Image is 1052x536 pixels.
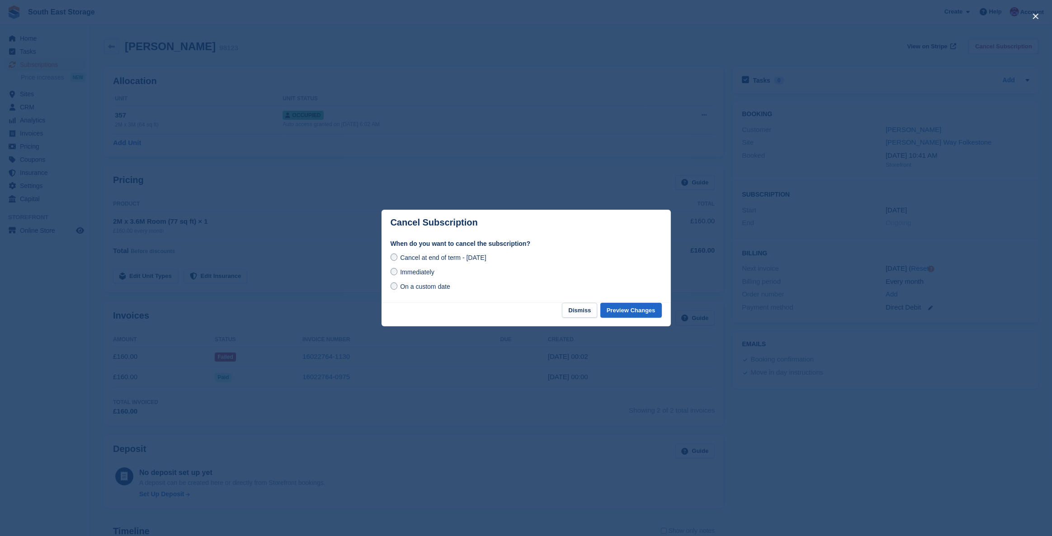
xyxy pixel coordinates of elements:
span: On a custom date [400,283,450,290]
p: Cancel Subscription [391,217,478,228]
button: Dismiss [562,303,597,318]
label: When do you want to cancel the subscription? [391,239,662,249]
span: Immediately [400,268,434,276]
input: On a custom date [391,282,398,290]
input: Cancel at end of term - [DATE] [391,254,398,261]
span: Cancel at end of term - [DATE] [400,254,486,261]
button: close [1028,9,1043,24]
input: Immediately [391,268,398,275]
button: Preview Changes [600,303,662,318]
